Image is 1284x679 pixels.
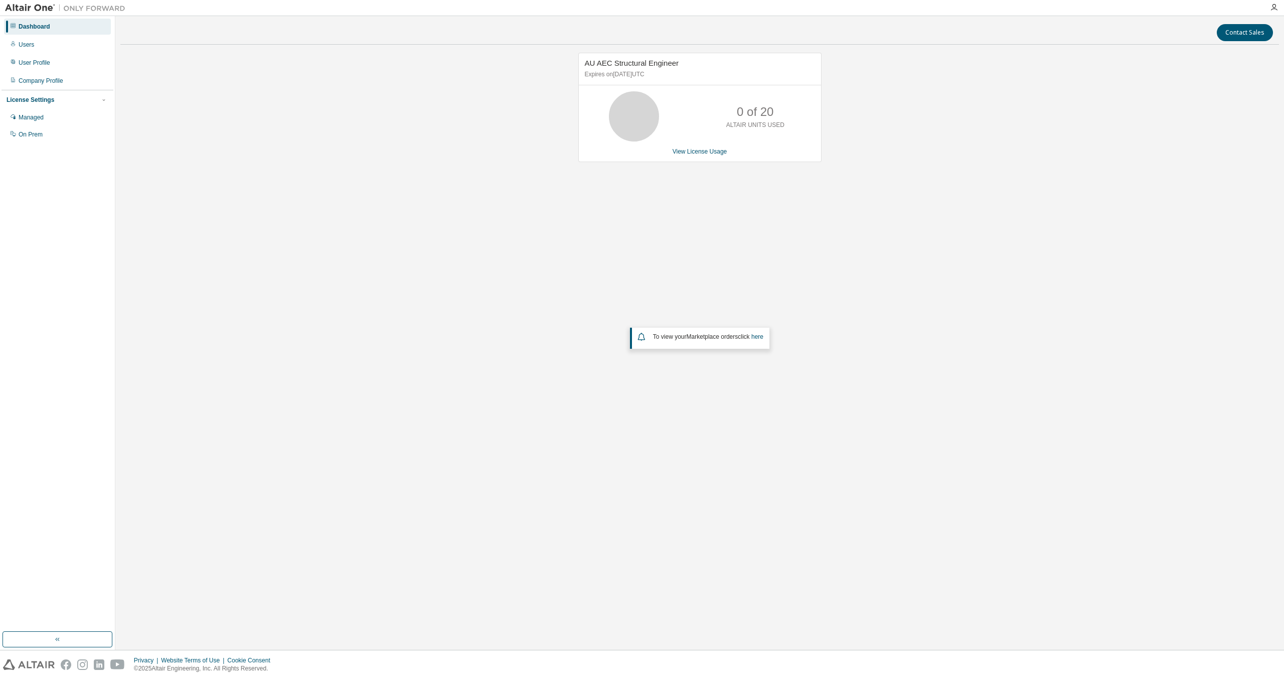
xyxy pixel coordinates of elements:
[673,148,727,155] a: View License Usage
[227,656,276,664] div: Cookie Consent
[19,23,50,31] div: Dashboard
[161,656,227,664] div: Website Terms of Use
[585,59,679,67] span: AU AEC Structural Engineer
[61,659,71,670] img: facebook.svg
[3,659,55,670] img: altair_logo.svg
[585,70,813,79] p: Expires on [DATE] UTC
[19,130,43,139] div: On Prem
[7,96,54,104] div: License Settings
[94,659,104,670] img: linkedin.svg
[1217,24,1273,41] button: Contact Sales
[687,333,738,340] em: Marketplace orders
[19,77,63,85] div: Company Profile
[751,333,763,340] a: here
[77,659,88,670] img: instagram.svg
[134,656,161,664] div: Privacy
[19,59,50,67] div: User Profile
[737,103,773,120] p: 0 of 20
[19,41,34,49] div: Users
[653,333,763,340] span: To view your click
[5,3,130,13] img: Altair One
[19,113,44,121] div: Managed
[726,121,784,129] p: ALTAIR UNITS USED
[134,664,276,673] p: © 2025 Altair Engineering, Inc. All Rights Reserved.
[110,659,125,670] img: youtube.svg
